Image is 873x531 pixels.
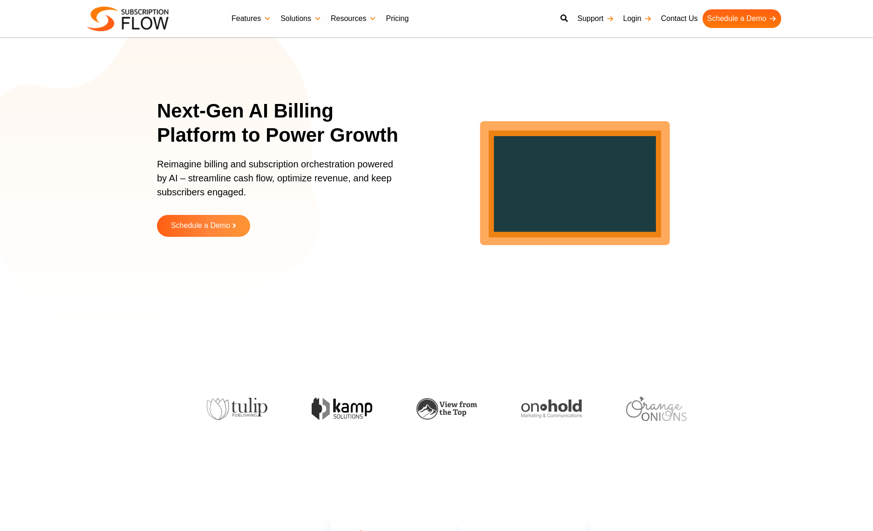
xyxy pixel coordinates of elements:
p: Reimagine billing and subscription orchestration powered by AI – streamline cash flow, optimize r... [157,157,399,208]
a: Pricing [381,9,413,28]
a: Login [619,9,656,28]
span: Schedule a Demo [171,222,230,230]
a: Schedule a Demo [702,9,781,28]
a: Support [573,9,618,28]
img: tulip-publishing [206,398,266,420]
h1: Next-Gen AI Billing Platform to Power Growth [157,99,411,148]
img: onhold-marketing [520,400,581,418]
img: Subscriptionflow [87,7,169,31]
a: Features [227,9,276,28]
a: Contact Us [656,9,702,28]
a: Schedule a Demo [157,215,250,237]
img: kamp-solution [311,398,371,420]
img: orange-onions [625,397,685,421]
a: Resources [326,9,381,28]
img: view-from-the-top [416,398,476,420]
a: Solutions [276,9,326,28]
